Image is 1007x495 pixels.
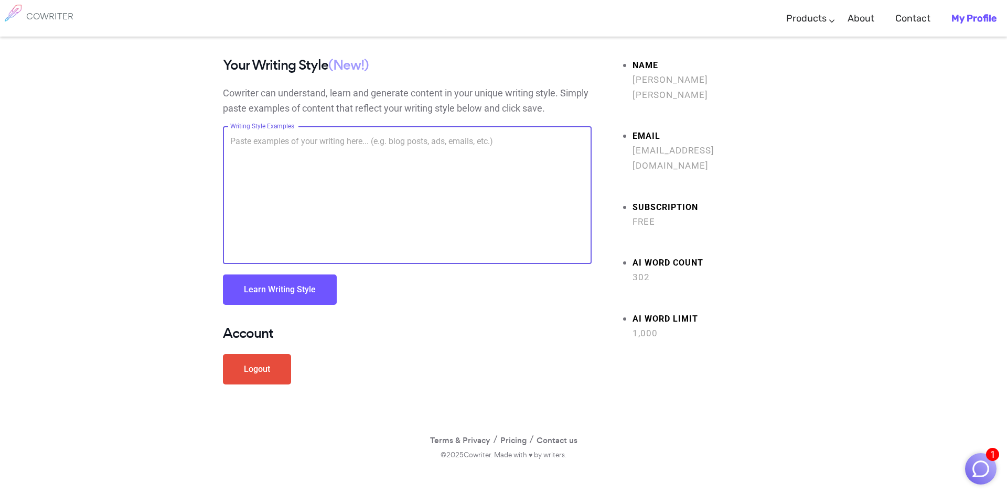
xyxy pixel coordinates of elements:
span: 1 [986,448,999,461]
strong: Subscription [633,200,784,215]
button: Learn Writing Style [223,274,337,305]
a: Pricing [500,433,527,448]
a: Logout [223,354,291,384]
strong: Name [633,58,784,73]
span: (New!) [328,56,369,74]
button: 1 [965,453,997,485]
span: [PERSON_NAME] [PERSON_NAME] [633,72,784,103]
span: / [527,433,537,446]
img: Close chat [971,459,991,479]
label: Writing Style Examples [230,122,294,130]
span: / [490,433,500,446]
h4: Your Writing Style [223,58,592,73]
a: Terms & Privacy [430,433,490,448]
span: 1,000 [633,326,784,341]
span: [EMAIL_ADDRESS][DOMAIN_NAME] [633,143,784,173]
strong: AI Word count [633,256,784,271]
span: Free [633,214,784,229]
span: 302 [633,270,784,285]
h4: Account [223,326,592,341]
a: Contact us [537,433,577,448]
strong: Email [633,129,784,144]
p: Cowriter can understand, learn and generate content in your unique writing style. Simply paste ex... [223,86,592,116]
strong: AI Word limit [633,312,784,327]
